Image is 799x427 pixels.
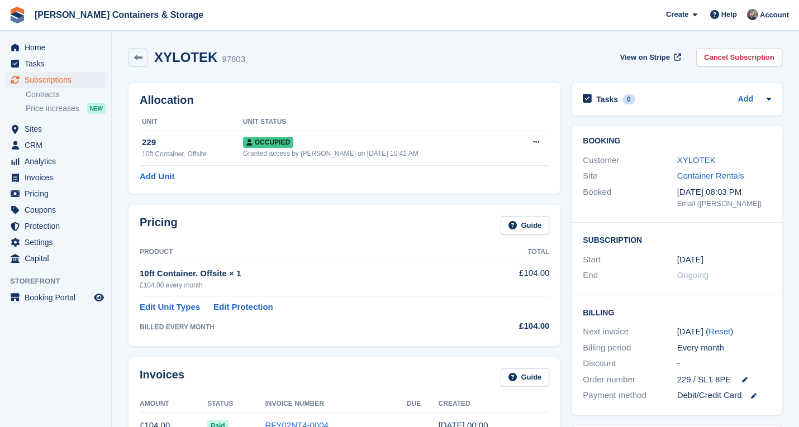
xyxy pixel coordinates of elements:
a: Cancel Subscription [696,48,782,66]
a: menu [6,56,106,71]
div: 0 [622,94,635,104]
span: CRM [25,137,92,153]
div: Start [583,253,677,266]
span: Storefront [10,276,111,287]
div: Email ([PERSON_NAME]) [677,198,771,209]
div: [DATE] 08:03 PM [677,186,771,199]
a: Price increases NEW [26,102,106,114]
div: [DATE] ( ) [677,325,771,338]
div: Payment method [583,389,677,402]
a: menu [6,153,106,169]
h2: Invoices [140,368,184,387]
a: Preview store [92,291,106,304]
a: menu [6,234,106,250]
h2: Allocation [140,94,549,107]
a: menu [6,202,106,218]
a: menu [6,186,106,201]
a: menu [6,40,106,55]
th: Invoice Number [265,395,406,413]
a: Edit Protection [213,301,273,314]
th: Total [474,243,550,261]
span: Occupied [243,137,293,148]
div: £104.00 [474,320,550,333]
span: Analytics [25,153,92,169]
div: Customer [583,154,677,167]
h2: Booking [583,137,771,146]
a: Edit Unit Types [140,301,200,314]
a: menu [6,290,106,305]
div: 10ft Container. Offsite [142,149,243,159]
div: End [583,269,677,282]
a: Guide [501,368,550,387]
a: Add Unit [140,170,174,183]
a: menu [6,170,106,185]
h2: Billing [583,306,771,318]
span: Capital [25,251,92,266]
a: menu [6,72,106,88]
a: menu [6,137,106,153]
img: Adam Greenhalgh [747,9,758,20]
h2: Pricing [140,216,178,234]
h2: Tasks [596,94,618,104]
div: Booked [583,186,677,209]
span: View on Stripe [620,52,670,63]
a: Contracts [26,89,106,100]
div: £104.00 every month [140,280,474,290]
th: Created [439,395,550,413]
a: menu [6,121,106,137]
span: Sites [25,121,92,137]
div: Order number [583,373,677,386]
a: Container Rentals [677,171,744,180]
span: Booking Portal [25,290,92,305]
div: BILLED EVERY MONTH [140,322,474,332]
th: Amount [140,395,207,413]
span: Protection [25,218,92,234]
span: Help [721,9,737,20]
span: Invoices [25,170,92,185]
img: stora-icon-8386f47178a22dfd0bd8f6a31ec36ba5ce8667c1dd55bd0f319d3a0aa187defe.svg [9,7,26,23]
div: Granted access by [PERSON_NAME] on [DATE] 10:41 AM [243,148,513,159]
span: 229 / SL1 8PE [677,373,731,386]
th: Due [407,395,439,413]
th: Status [207,395,265,413]
span: Settings [25,234,92,250]
a: menu [6,251,106,266]
h2: Subscription [583,234,771,245]
span: Subscriptions [25,72,92,88]
div: 10ft Container. Offsite × 1 [140,267,474,280]
div: 229 [142,136,243,149]
a: View on Stripe [616,48,683,66]
div: NEW [87,103,106,114]
a: Add [738,93,753,106]
span: Ongoing [677,270,709,280]
th: Unit Status [243,113,513,131]
div: Debit/Credit Card [677,389,771,402]
div: Next invoice [583,325,677,338]
div: Discount [583,357,677,370]
th: Unit [140,113,243,131]
span: Account [760,9,789,21]
time: 2025-07-27 23:00:00 UTC [677,253,703,266]
a: Guide [501,216,550,234]
td: £104.00 [474,261,550,296]
div: Billing period [583,342,677,354]
span: Pricing [25,186,92,201]
span: Create [666,9,688,20]
div: Every month [677,342,771,354]
a: XYLOTEK [677,155,716,165]
span: Tasks [25,56,92,71]
div: Site [583,170,677,183]
th: Product [140,243,474,261]
span: Coupons [25,202,92,218]
h2: XYLOTEK [154,50,217,65]
div: - [677,357,771,370]
span: Price increases [26,103,79,114]
a: [PERSON_NAME] Containers & Storage [30,6,208,24]
a: menu [6,218,106,234]
div: 97803 [222,53,245,66]
a: Reset [708,327,730,336]
span: Home [25,40,92,55]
